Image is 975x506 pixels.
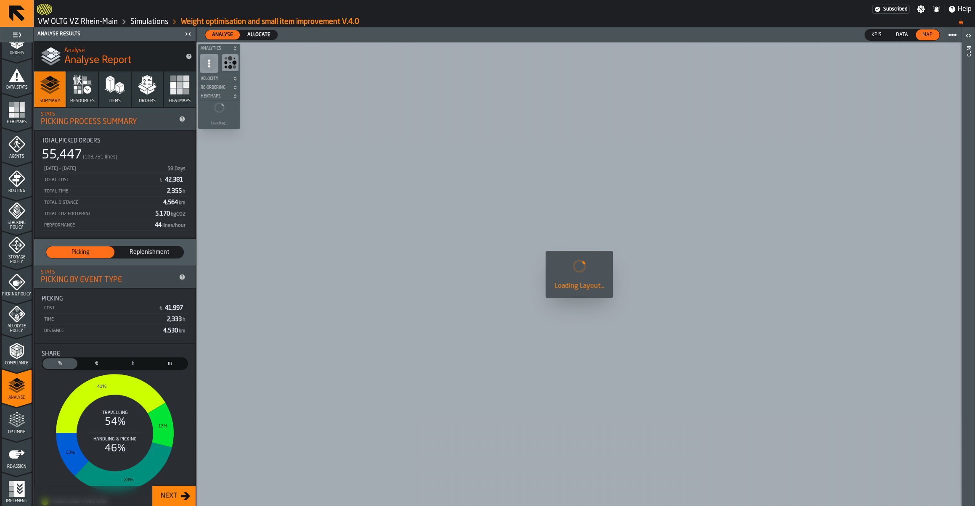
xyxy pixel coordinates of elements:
span: Subscribed [883,6,907,12]
div: StatList-item-Total Cost [42,174,188,185]
span: 4,530 [163,328,186,334]
li: menu Re-assign [2,438,32,472]
span: km [179,329,185,334]
div: thumb [205,30,240,40]
span: € [159,306,162,311]
span: Summary [40,98,60,104]
div: thumb [116,358,151,369]
header: Info [962,27,975,506]
div: thumb [115,246,183,258]
span: Velocity [199,76,231,81]
span: (103,731 lines) [83,154,117,160]
li: menu Optimise [2,403,32,437]
a: link-to-/wh/i/44979e6c-6f66-405e-9874-c1e29f02a54a/simulations/fd63689b-7f22-4404-8b0a-0f2838169214 [181,17,359,26]
span: Analyse [209,31,236,39]
div: stat-Total Picked Orders [35,131,195,237]
label: button-switch-multi-Analyse [205,30,240,40]
button: button- [198,92,240,100]
span: Heatmaps [169,98,191,104]
label: button-toggle-Help [944,4,975,14]
li: menu Compliance [2,335,32,368]
span: Re-Ordering [199,85,231,90]
span: Heatmaps [2,120,32,124]
span: Picking [50,248,111,256]
div: Title [42,351,188,357]
span: lines/hour [162,223,185,228]
div: thumb [241,30,277,40]
div: Stats [41,269,175,275]
div: StatList-item-Distance [42,325,188,336]
li: menu Agents [2,128,32,161]
span: Data Stats [2,85,32,90]
span: € [81,360,112,367]
li: menu Routing [2,162,32,196]
span: 44 [155,222,186,228]
span: Picking [42,295,63,302]
span: Resources [70,98,95,104]
div: Cost [43,306,155,311]
span: Heatmaps [199,94,231,99]
span: Re-assign [2,464,32,469]
a: logo-header [37,2,52,17]
div: Next [157,491,180,501]
div: StatList-item-Time [42,314,188,325]
div: StatList-item-Performance [42,219,188,231]
div: Total Time [43,189,164,194]
span: Agents [2,154,32,159]
a: link-to-/wh/i/44979e6c-6f66-405e-9874-c1e29f02a54a/settings/billing [872,5,909,14]
div: Picking Process Summary [41,117,175,126]
button: button- [198,44,240,53]
span: Orders [2,51,32,55]
header: Analyse Results [34,27,196,41]
span: h [183,189,185,194]
label: button-switch-multi-Data [889,29,915,41]
div: Total CO2 Footprint [43,211,152,217]
span: Data [893,31,911,39]
span: Map [919,31,936,39]
div: Title [42,295,188,302]
span: Allocate Policy [2,324,32,333]
div: Picking by event type [41,275,175,285]
span: h [117,360,149,367]
span: kgCO2 [171,212,185,217]
li: menu Data Stats [2,59,32,92]
span: 42,381 [165,177,185,183]
div: StatList-item-5/31/2025 - 8/7/2025 [42,163,188,174]
span: 2,333 [167,316,186,322]
button: button- [198,74,240,83]
span: Compliance [2,361,32,366]
span: 4,564 [163,200,186,206]
span: Help [958,4,972,14]
span: Share [42,351,60,357]
div: thumb [42,358,77,369]
div: thumb [916,29,939,40]
div: StatList-item-Cost [42,302,188,314]
div: Total Distance [43,200,160,206]
li: menu Stacking Policy [2,197,32,230]
button: button-Next [152,486,196,506]
span: Items [109,98,121,104]
label: button-switch-multi-Distance [151,357,188,370]
div: StatList-item-Total CO2 Footprint [42,208,188,219]
li: menu Storage Policy [2,231,32,265]
li: menu Orders [2,24,32,58]
label: button-toggle-Notifications [929,5,944,13]
a: link-to-/wh/i/44979e6c-6f66-405e-9874-c1e29f02a54a [130,17,168,26]
div: Loading Layout... [552,281,606,291]
div: Distance [43,328,160,334]
span: Routing [2,189,32,193]
span: Picking Policy [2,292,32,297]
li: menu Allocate Policy [2,300,32,334]
div: Loading... [211,121,227,126]
span: h [183,317,185,322]
span: 2,355 [167,188,186,194]
div: thumb [889,29,915,40]
span: 58 Days [167,166,185,171]
span: Implement [2,499,32,503]
div: StatList-item-Total Distance [42,197,188,208]
span: Total Picked Orders [42,137,101,144]
li: menu Implement [2,472,32,506]
nav: Breadcrumb [37,17,972,27]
